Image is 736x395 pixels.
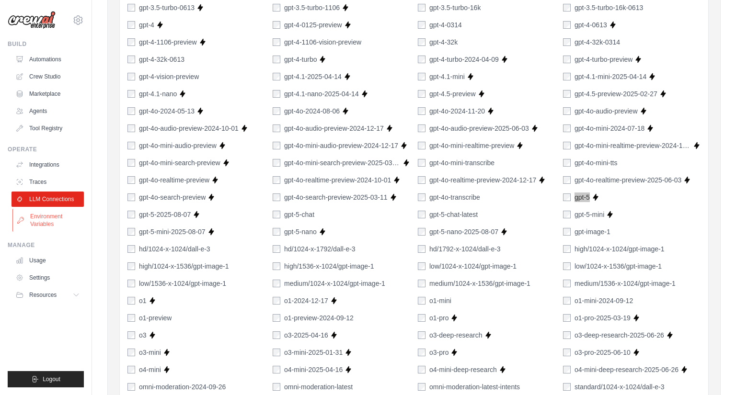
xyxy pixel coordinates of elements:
label: medium/1024-x-1024/gpt-image-1 [284,279,385,288]
label: o3-pro [429,348,448,357]
input: omni-moderation-latest-intents [418,383,425,391]
label: gpt-4o-audio-preview-2024-10-01 [139,124,239,133]
label: o1-2024-12-17 [284,296,328,305]
input: o4-mini [127,366,135,373]
input: hd/1024-x-1792/dall-e-3 [273,245,280,253]
input: gpt-4-0314 [418,21,425,29]
input: standard/1024-x-1024/dall-e-3 [563,383,571,391]
input: gpt-5-chat [273,211,280,218]
label: gpt-4o-realtime-preview-2024-12-17 [429,175,536,185]
input: gpt-4.5-preview [418,90,425,98]
input: gpt-4o-search-preview [127,193,135,201]
label: gpt-4-0613 [575,20,607,30]
label: gpt-4o-realtime-preview [139,175,209,185]
label: gpt-5-nano-2025-08-07 [429,227,498,237]
input: gpt-4o-mini-realtime-preview [418,142,425,149]
input: gpt-3.5-turbo-0613 [127,4,135,11]
label: gpt-4-1106-vision-preview [284,37,361,47]
label: low/1536-x-1024/gpt-image-1 [139,279,226,288]
label: hd/1024-x-1024/dall-e-3 [139,244,210,254]
a: Usage [11,253,84,268]
div: Manage [8,241,84,249]
a: Automations [11,52,84,67]
div: Operate [8,146,84,153]
input: gpt-4o-mini-tts [563,159,571,167]
label: o4-mini-2025-04-16 [284,365,343,374]
input: o1 [127,297,135,305]
input: medium/1024-x-1536/gpt-image-1 [418,280,425,287]
input: o1-mini-2024-09-12 [563,297,571,305]
a: Environment Variables [12,209,85,232]
input: gpt-5-2025-08-07 [127,211,135,218]
input: gpt-4-turbo [273,56,280,63]
input: o3-2025-04-16 [273,331,280,339]
input: gpt-4.1-nano-2025-04-14 [273,90,280,98]
label: gpt-4o-mini-tts [575,158,617,168]
button: Resources [11,287,84,303]
input: gpt-4-1106-preview [127,38,135,46]
label: o1-mini-2024-09-12 [575,296,633,305]
label: gpt-5-mini [575,210,604,219]
label: gpt-4-32k [429,37,458,47]
label: o3 [139,330,147,340]
input: o3-pro-2025-06-10 [563,349,571,356]
label: omni-moderation-2024-09-26 [139,382,226,392]
label: o1-pro [429,313,448,323]
input: gpt-3.5-turbo-16k [418,4,425,11]
input: gpt-4o-2024-05-13 [127,107,135,115]
label: gpt-4.1-nano [139,89,177,99]
input: gpt-4o-mini-audio-preview-2024-12-17 [273,142,280,149]
input: gpt-4o-mini-search-preview-2025-03-11 [273,159,280,167]
label: gpt-4o-mini-search-preview [139,158,220,168]
input: medium/1024-x-1024/gpt-image-1 [273,280,280,287]
label: o1-pro-2025-03-19 [575,313,631,323]
label: gpt-4.1-nano-2025-04-14 [284,89,359,99]
input: gpt-5-nano-2025-08-07 [418,228,425,236]
input: o1-pro-2025-03-19 [563,314,571,322]
input: gpt-4o-audio-preview-2024-10-01 [127,124,135,132]
label: o3-deep-research-2025-06-26 [575,330,664,340]
label: low/1024-x-1536/gpt-image-1 [575,261,662,271]
input: gpt-4.1-2025-04-14 [273,73,280,80]
label: medium/1536-x-1024/gpt-image-1 [575,279,676,288]
label: gpt-4-turbo [284,55,317,64]
input: gpt-4-vision-preview [127,73,135,80]
input: low/1024-x-1536/gpt-image-1 [563,262,571,270]
label: gpt-4o-2024-11-20 [429,106,485,116]
input: gpt-4-1106-vision-preview [273,38,280,46]
input: gpt-4.5-preview-2025-02-27 [563,90,571,98]
input: o3-pro [418,349,425,356]
label: gpt-4.1-mini [429,72,465,81]
input: gpt-4-turbo-preview [563,56,571,63]
input: gpt-4-32k [418,38,425,46]
input: o1-mini [418,297,425,305]
input: gpt-5-mini-2025-08-07 [127,228,135,236]
input: gpt-4-32k-0314 [563,38,571,46]
label: o1-mini [429,296,451,305]
label: medium/1024-x-1536/gpt-image-1 [429,279,530,288]
input: o1-preview-2024-09-12 [273,314,280,322]
input: gpt-4o-mini-audio-preview [127,142,135,149]
label: gpt-4-32k-0613 [139,55,184,64]
input: gpt-4o-audio-preview-2024-12-17 [273,124,280,132]
input: gpt-4.1-nano [127,90,135,98]
input: low/1024-x-1024/gpt-image-1 [418,262,425,270]
input: o1-2024-12-17 [273,297,280,305]
label: gpt-4o-mini-audio-preview [139,141,217,150]
label: omni-moderation-latest [284,382,353,392]
label: gpt-4o-mini-realtime-preview-2024-12-17 [575,141,691,150]
img: Logo [8,11,56,29]
input: gpt-4-0613 [563,21,571,29]
label: o4-mini [139,365,161,374]
label: gpt-4-vision-preview [139,72,199,81]
label: low/1024-x-1024/gpt-image-1 [429,261,517,271]
label: gpt-4o-mini-audio-preview-2024-12-17 [284,141,398,150]
label: omni-moderation-latest-intents [429,382,520,392]
label: gpt-3.5-turbo-0613 [139,3,195,12]
input: gpt-4o-search-preview-2025-03-11 [273,193,280,201]
input: gpt-4-turbo-2024-04-09 [418,56,425,63]
label: o3-mini-2025-01-31 [284,348,343,357]
label: gpt-4o-audio-preview-2024-12-17 [284,124,384,133]
input: low/1536-x-1024/gpt-image-1 [127,280,135,287]
label: gpt-4o-mini-2024-07-18 [575,124,644,133]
